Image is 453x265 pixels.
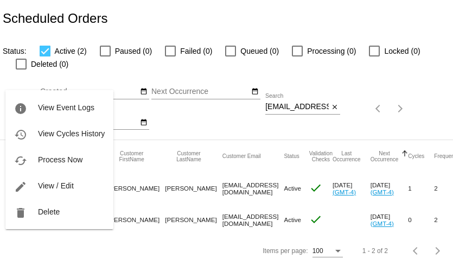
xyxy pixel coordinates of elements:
span: View Event Logs [38,103,94,112]
span: View Cycles History [38,129,105,138]
span: Process Now [38,155,82,164]
mat-icon: cached [14,154,27,167]
mat-icon: history [14,128,27,141]
mat-icon: edit [14,180,27,193]
mat-icon: info [14,102,27,115]
mat-icon: delete [14,206,27,219]
span: Delete [38,207,60,216]
span: View / Edit [38,181,74,190]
